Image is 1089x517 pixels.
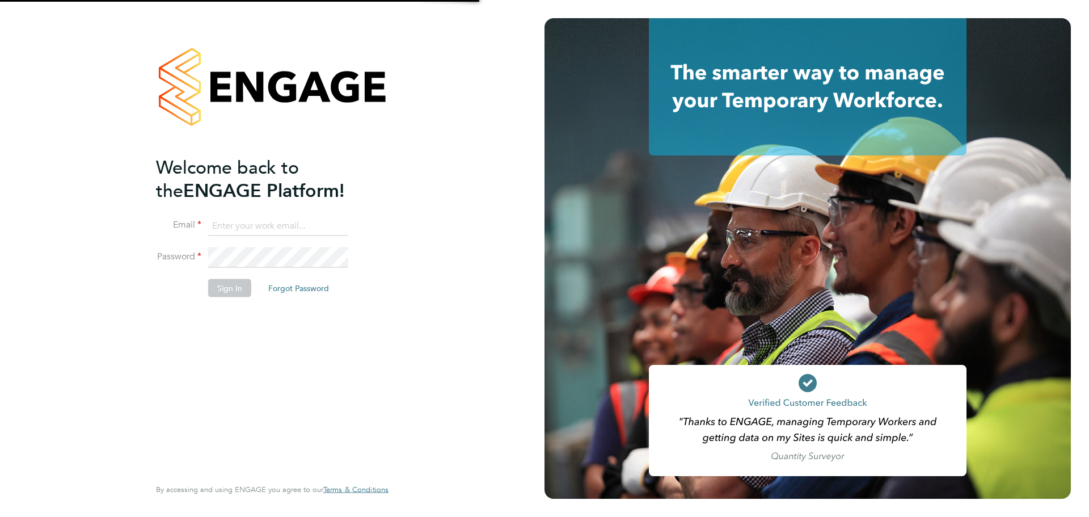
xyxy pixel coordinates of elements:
span: By accessing and using ENGAGE you agree to our [156,485,389,494]
button: Sign In [208,279,251,297]
span: Terms & Conditions [323,485,389,494]
button: Forgot Password [259,279,338,297]
h2: ENGAGE Platform! [156,155,377,202]
label: Email [156,219,201,231]
span: Welcome back to the [156,156,299,201]
a: Terms & Conditions [323,485,389,494]
input: Enter your work email... [208,216,348,236]
label: Password [156,251,201,263]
